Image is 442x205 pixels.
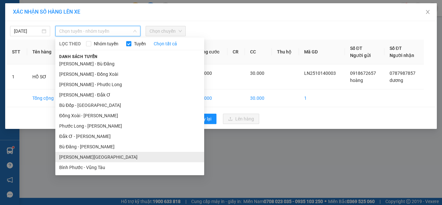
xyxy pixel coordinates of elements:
li: Đồng Xoài - [PERSON_NAME] [55,110,204,121]
span: Chọn chuyến [149,26,182,36]
th: CR [227,40,245,64]
span: Danh sách tuyến [55,54,102,60]
td: Tổng cộng [27,89,62,107]
li: Bù Đăng - [PERSON_NAME] [55,142,204,152]
span: 30.000 [250,71,264,76]
span: Người nhận [390,53,414,58]
li: [PERSON_NAME] - Đắk Ơ [55,90,204,100]
span: Nhận: [50,6,66,13]
span: 30.000 [198,71,212,76]
span: CC : [50,43,59,50]
span: Số ĐT [350,46,362,51]
span: Gửi: [6,6,16,13]
li: Bình Phước - Vũng Tàu [55,162,204,173]
button: uploadLên hàng [223,114,259,124]
div: VP Bình Triệu [50,6,94,21]
span: dương [390,78,403,83]
span: 0918672657 [350,71,376,76]
li: Đắk Ơ - [PERSON_NAME] [55,131,204,142]
td: 30.000 [245,89,272,107]
button: Close [419,3,437,21]
th: Thu hộ [272,40,299,64]
span: close [425,9,430,15]
span: XÁC NHẬN SỐ HÀNG LÊN XE [13,9,80,15]
td: 1 [299,89,345,107]
th: Mã GD [299,40,345,64]
th: CC [245,40,272,64]
li: [PERSON_NAME] - Bù Đăng [55,59,204,69]
div: VP Lộc Ninh [6,6,46,21]
td: HỒ SƠ [27,64,62,89]
span: 0787987857 [390,71,415,76]
div: 30.000 [50,42,95,51]
span: hoàng [350,78,363,83]
span: down [133,29,137,33]
li: [PERSON_NAME] - Phước Long [55,79,204,90]
div: hoàng [6,21,46,29]
li: [PERSON_NAME] - Đồng Xoài [55,69,204,79]
span: LN2510140003 [304,71,336,76]
span: Tuyến [131,40,149,47]
span: Chọn tuyến - nhóm tuyến [59,26,137,36]
span: Nhóm tuyến [91,40,121,47]
li: Phước Long - [PERSON_NAME] [55,121,204,131]
th: Tên hàng [27,40,62,64]
td: 1 [7,64,27,89]
div: dương [50,21,94,29]
li: Bù Đốp - [GEOGRAPHIC_DATA] [55,100,204,110]
td: 30.000 [193,89,227,107]
span: Số ĐT [390,46,402,51]
input: 14/10/2025 [14,28,40,35]
th: Tổng cước [193,40,227,64]
span: LỌC THEO [59,40,81,47]
span: Người gửi [350,53,371,58]
th: STT [7,40,27,64]
li: [PERSON_NAME][GEOGRAPHIC_DATA] [55,152,204,162]
a: Chọn tất cả [154,40,177,47]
